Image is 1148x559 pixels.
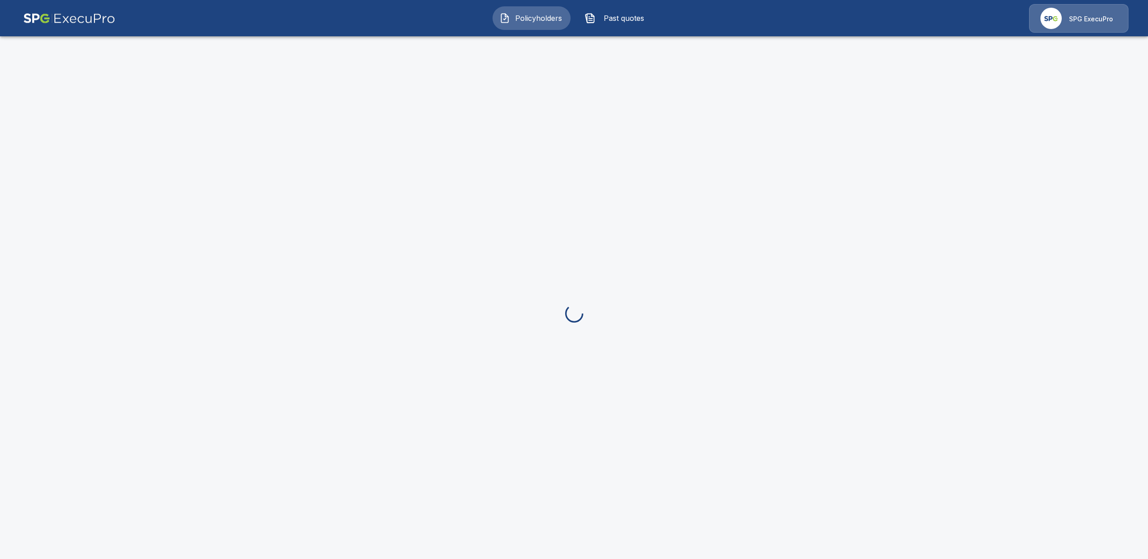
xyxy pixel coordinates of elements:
[585,13,596,24] img: Past quotes Icon
[578,6,656,30] button: Past quotes IconPast quotes
[599,13,649,24] span: Past quotes
[499,13,510,24] img: Policyholders Icon
[514,13,564,24] span: Policyholders
[23,4,115,33] img: AA Logo
[1029,4,1128,33] a: Agency IconSPG ExecuPro
[493,6,571,30] button: Policyholders IconPolicyholders
[1040,8,1062,29] img: Agency Icon
[1069,15,1113,24] p: SPG ExecuPro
